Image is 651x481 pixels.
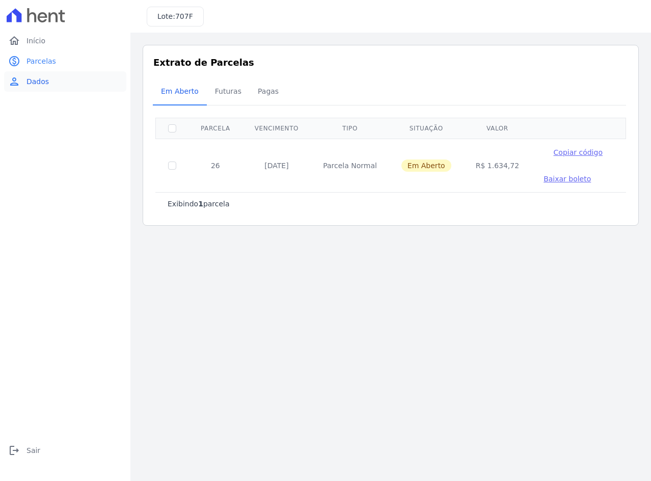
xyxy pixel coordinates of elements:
[209,81,248,101] span: Futuras
[464,139,531,192] td: R$ 1.634,72
[26,445,40,456] span: Sair
[175,12,193,20] span: 707F
[4,31,126,51] a: homeInício
[8,55,20,67] i: paid
[544,175,591,183] span: Baixar boleto
[311,118,389,139] th: Tipo
[188,118,242,139] th: Parcela
[207,79,250,105] a: Futuras
[198,200,203,208] b: 1
[26,56,56,66] span: Parcelas
[401,159,451,172] span: Em Aberto
[242,118,311,139] th: Vencimento
[26,36,45,46] span: Início
[4,51,126,71] a: paidParcelas
[153,56,628,69] h3: Extrato de Parcelas
[554,148,603,156] span: Copiar código
[242,139,311,192] td: [DATE]
[311,139,389,192] td: Parcela Normal
[26,76,49,87] span: Dados
[8,35,20,47] i: home
[155,81,205,101] span: Em Aberto
[8,444,20,457] i: logout
[168,199,230,209] p: Exibindo parcela
[544,174,591,184] a: Baixar boleto
[4,440,126,461] a: logoutSair
[389,118,464,139] th: Situação
[250,79,287,105] a: Pagas
[544,147,612,157] button: Copiar código
[8,75,20,88] i: person
[153,79,207,105] a: Em Aberto
[252,81,285,101] span: Pagas
[464,118,531,139] th: Valor
[4,71,126,92] a: personDados
[157,11,193,22] h3: Lote:
[188,139,242,192] td: 26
